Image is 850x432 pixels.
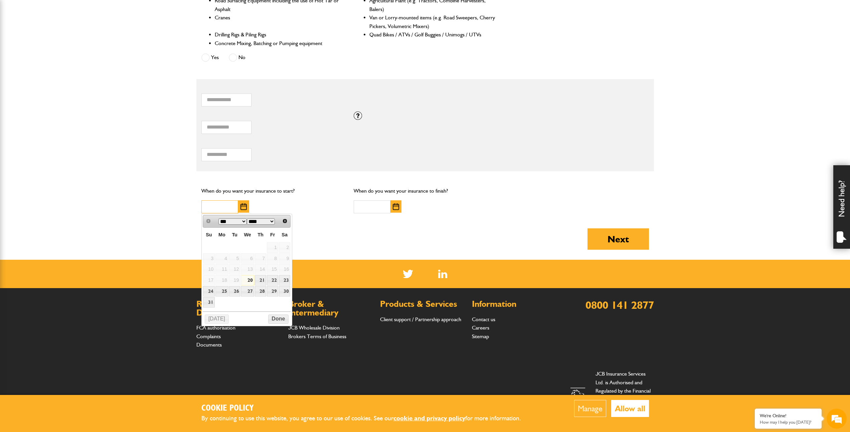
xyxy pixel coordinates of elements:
button: Next [587,228,649,250]
span: Wednesday [244,232,251,237]
a: Client support / Partnership approach [380,316,461,322]
button: Allow all [611,400,649,417]
span: Friday [270,232,275,237]
li: Cranes [215,13,341,30]
a: cookie and privacy policy [393,414,465,422]
li: Drilling Rigs & Piling Rigs [215,30,341,39]
button: Done [268,314,289,324]
a: Contact us [472,316,495,322]
img: Choose date [393,203,399,210]
h2: Broker & Intermediary [288,300,373,317]
a: 27 [241,286,254,296]
button: [DATE] [205,314,229,324]
a: Careers [472,325,489,331]
input: Enter your email address [9,81,122,96]
a: 26 [229,286,240,296]
a: 31 [203,297,215,307]
h2: Cookie Policy [201,403,532,414]
span: Thursday [258,232,264,237]
a: Complaints [196,333,221,340]
input: Enter your last name [9,62,122,76]
img: Linked In [438,270,447,278]
img: d_20077148190_company_1631870298795_20077148190 [11,37,28,46]
span: Tuesday [232,232,237,237]
a: Next [280,216,290,226]
span: Monday [218,232,225,237]
li: Quad Bikes / ATVs / Golf Buggies / Unimogs / UTVs [369,30,496,39]
p: How may I help you today? [760,420,817,425]
a: 25 [215,286,228,296]
p: When do you want your insurance to start? [201,187,344,195]
div: Need help? [833,165,850,249]
p: JCB Insurance Services Ltd. is Authorised and Regulated by the Financial Conduct Authority and is... [596,370,654,429]
a: 24 [203,286,215,296]
div: Chat with us now [35,37,112,46]
span: Saturday [282,232,288,237]
a: Documents [196,342,222,348]
a: 30 [279,286,290,296]
img: Choose date [240,203,247,210]
input: Enter your phone number [9,101,122,116]
button: Manage [574,400,606,417]
a: 28 [255,286,266,296]
a: JCB Wholesale Division [288,325,340,331]
div: Minimize live chat window [110,3,126,19]
span: Sunday [206,232,212,237]
a: Brokers Terms of Business [288,333,346,340]
img: Twitter [403,270,413,278]
a: 21 [255,275,266,285]
a: LinkedIn [438,270,447,278]
div: We're Online! [760,413,817,419]
li: Concrete Mixing, Batching or Pumping equipment [215,39,341,48]
h2: Regulations & Documents [196,300,282,317]
span: Next [282,218,288,224]
textarea: Type your message and hit 'Enter' [9,121,122,200]
a: FCA authorisation [196,325,235,331]
em: Start Chat [91,206,121,215]
a: 20 [241,275,254,285]
label: No [229,53,245,62]
a: 22 [267,275,278,285]
li: Van or Lorry-mounted items (e.g. Road Sweepers, Cherry Pickers, Volumetric Mixers) [369,13,496,30]
h2: Information [472,300,557,308]
p: When do you want your insurance to finish? [354,187,496,195]
a: 0800 141 2877 [585,298,654,311]
h2: Products & Services [380,300,465,308]
label: Yes [201,53,219,62]
a: 23 [279,275,290,285]
p: By continuing to use this website, you agree to our use of cookies. See our for more information. [201,413,532,424]
a: 29 [267,286,278,296]
a: Sitemap [472,333,489,340]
